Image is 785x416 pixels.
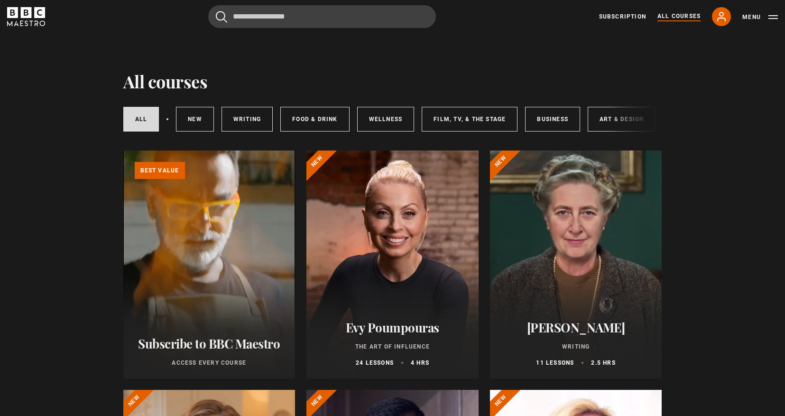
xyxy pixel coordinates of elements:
[422,107,517,132] a: Film, TV, & The Stage
[135,162,185,179] p: Best value
[356,359,394,367] p: 24 lessons
[280,107,349,132] a: Food & Drink
[599,12,646,21] a: Subscription
[222,107,273,132] a: Writing
[208,5,436,28] input: Search
[123,107,159,132] a: All
[123,71,208,91] h1: All courses
[536,359,574,367] p: 11 lessons
[357,107,415,132] a: Wellness
[7,7,45,26] svg: BBC Maestro
[525,107,580,132] a: Business
[588,107,656,132] a: Art & Design
[306,151,479,378] a: Evy Poumpouras The Art of Influence 24 lessons 4 hrs New
[501,320,651,335] h2: [PERSON_NAME]
[318,320,467,335] h2: Evy Poumpouras
[501,342,651,351] p: Writing
[216,11,227,23] button: Submit the search query
[490,151,662,378] a: [PERSON_NAME] Writing 11 lessons 2.5 hrs New
[176,107,214,132] a: New
[657,12,701,21] a: All Courses
[411,359,429,367] p: 4 hrs
[742,12,778,22] button: Toggle navigation
[318,342,467,351] p: The Art of Influence
[591,359,615,367] p: 2.5 hrs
